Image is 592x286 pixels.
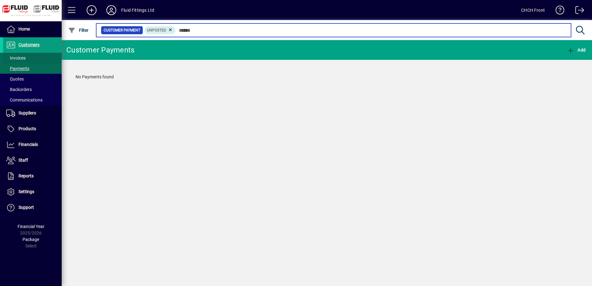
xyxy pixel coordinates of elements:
[3,168,62,184] a: Reports
[6,56,26,60] span: Invoices
[6,77,24,81] span: Quotes
[3,137,62,152] a: Financials
[18,189,34,194] span: Settings
[69,68,584,86] div: No Payments found
[82,5,101,16] button: Add
[6,87,32,92] span: Backorders
[18,126,36,131] span: Products
[104,27,140,33] span: Customer Payment
[3,121,62,137] a: Products
[18,205,34,210] span: Support
[3,74,62,84] a: Quotes
[6,66,29,71] span: Payments
[567,48,586,52] span: Add
[18,110,36,115] span: Suppliers
[18,27,30,31] span: Home
[18,224,44,229] span: Financial Year
[551,1,565,21] a: Knowledge Base
[67,25,90,36] button: Filter
[66,45,134,55] div: Customer Payments
[18,142,38,147] span: Financials
[3,63,62,74] a: Payments
[3,22,62,37] a: Home
[18,173,34,178] span: Reports
[101,5,121,16] button: Profile
[3,200,62,215] a: Support
[145,26,176,34] mat-chip: Customer Payment Status: Unposted
[147,28,166,32] span: Unposted
[18,42,39,47] span: Customers
[521,5,545,15] div: CHCH Front
[121,5,154,15] div: Fluid Fittings Ltd
[3,95,62,105] a: Communications
[571,1,584,21] a: Logout
[3,84,62,95] a: Backorders
[3,153,62,168] a: Staff
[565,44,587,56] button: Add
[3,53,62,63] a: Invoices
[23,237,39,242] span: Package
[3,184,62,200] a: Settings
[6,97,43,102] span: Communications
[18,158,28,163] span: Staff
[3,106,62,121] a: Suppliers
[68,28,89,33] span: Filter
